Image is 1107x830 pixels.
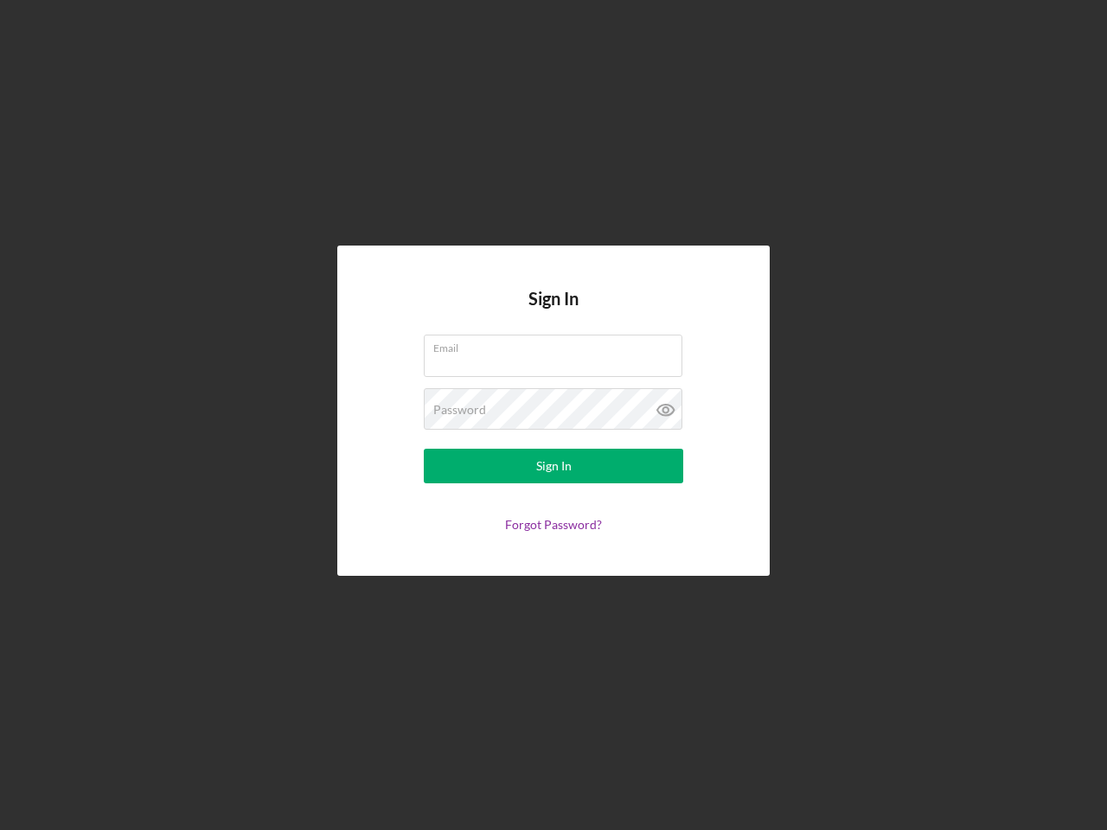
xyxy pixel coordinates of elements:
h4: Sign In [528,289,579,335]
label: Email [433,335,682,354]
a: Forgot Password? [505,517,602,532]
label: Password [433,403,486,417]
button: Sign In [424,449,683,483]
div: Sign In [536,449,572,483]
